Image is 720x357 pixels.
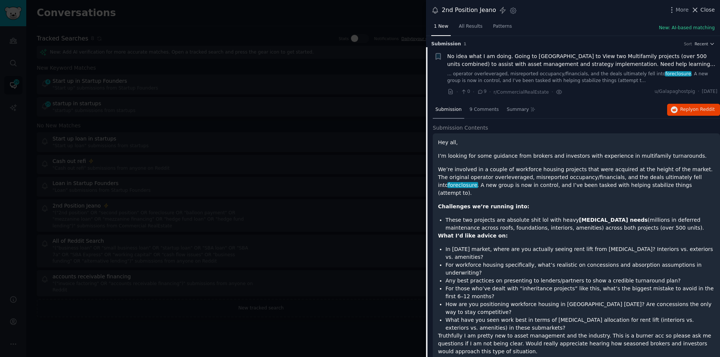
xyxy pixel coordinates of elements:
[442,6,496,15] div: 2nd Position Jeano
[684,41,692,46] div: Sort
[431,41,461,48] span: Submission
[445,245,715,261] li: In [DATE] market, where are you actually seeing rent lift from [MEDICAL_DATA]? Interiors vs. exte...
[489,88,491,96] span: ·
[668,6,689,14] button: More
[447,52,718,68] a: No idea what I am doing. Going to [GEOGRAPHIC_DATA] to View two Multifamily projects (over 500 un...
[694,41,708,46] span: Recent
[694,41,715,46] button: Recent
[438,166,715,197] p: We’re involved in a couple of workforce housing projects that were acquired at the height of the ...
[433,124,488,132] span: Submission Contents
[473,88,474,96] span: ·
[460,88,470,95] span: 0
[659,25,715,31] button: New: AI-based matching
[693,107,715,112] span: on Reddit
[447,71,718,84] a: ... operator overleveraged, misreported occupancy/financials, and the deals ultimately fell intof...
[667,104,720,116] button: Replyon Reddit
[434,23,448,30] span: 1 New
[459,23,482,30] span: All Results
[676,6,689,14] span: More
[438,152,715,160] p: I’m looking for some guidance from brokers and investors with experience in multifamily turnarounds.
[445,277,715,285] li: Any best practices on presenting to lenders/partners to show a credible turnaround plan?
[469,106,499,113] span: 9 Comments
[654,88,695,95] span: u/Galapaghostpig
[680,106,715,113] span: Reply
[438,139,715,146] p: Hey all,
[493,90,549,95] span: r/CommercialRealEstate
[438,203,529,209] strong: Challenges we’re running into:
[431,21,451,36] a: 1 New
[477,88,486,95] span: 9
[691,6,715,14] button: Close
[438,332,715,356] p: Truthfully I am pretty new to asset management and the industry. This is a burner acc so please a...
[579,217,648,223] strong: [MEDICAL_DATA] needs
[456,21,485,36] a: All Results
[445,300,715,316] li: How are you positioning workforce housing in [GEOGRAPHIC_DATA] [DATE]? Are concessions the only w...
[445,316,715,332] li: What have you seen work best in terms of [MEDICAL_DATA] allocation for rent lift (interiors vs. e...
[456,88,458,96] span: ·
[700,6,715,14] span: Close
[445,261,715,277] li: For workforce housing specifically, what’s realistic on concessions and absorption assumptions in...
[665,71,692,76] span: foreclosure
[463,42,466,46] span: 1
[493,23,512,30] span: Patterns
[435,106,462,113] span: Submission
[438,233,508,239] strong: What I’d like advice on:
[445,216,715,232] li: These two projects are absolute shit lol with heavy (millions in deferred maintenance across roof...
[490,21,514,36] a: Patterns
[445,285,715,300] li: For those who’ve dealt with “inheritance projects” like this, what’s the biggest mistake to avoid...
[507,106,529,113] span: Summary
[447,182,478,188] span: foreclosure
[702,88,717,95] span: [DATE]
[698,88,699,95] span: ·
[552,88,553,96] span: ·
